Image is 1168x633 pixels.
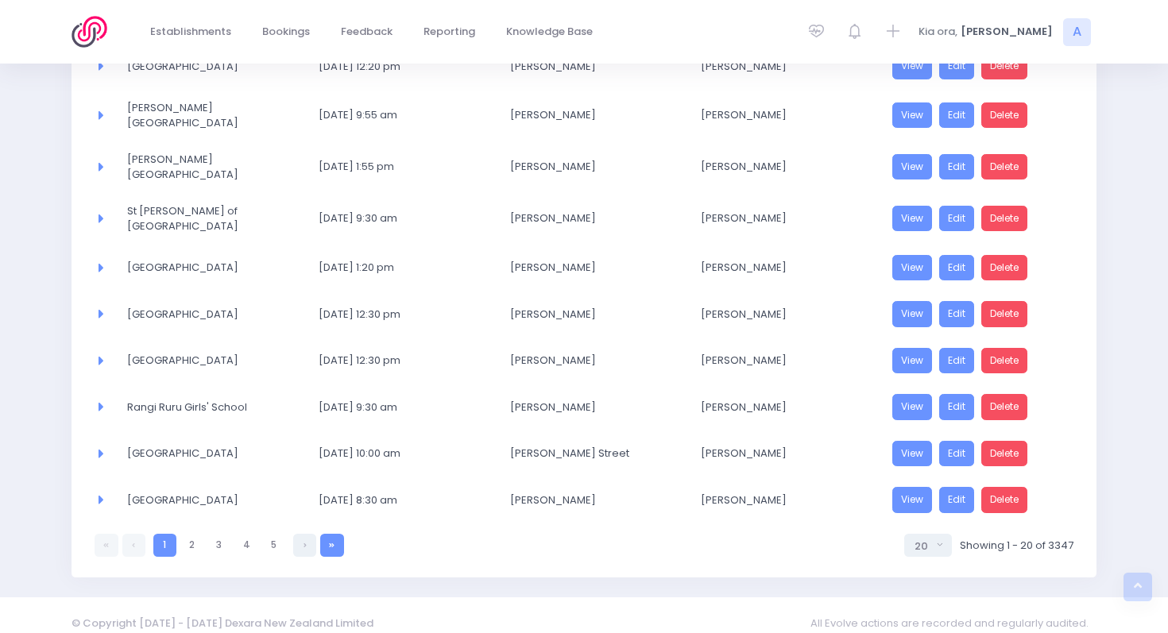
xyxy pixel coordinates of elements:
span: [DATE] 9:55 am [319,107,467,123]
span: [PERSON_NAME] [701,307,849,322]
td: <a href="https://3sfl.stjis.org.nz/booking/12628395-b4ce-4cc9-ae58-1271afcb1727" class="btn btn-p... [882,430,1073,477]
a: Delete [981,102,1027,129]
td: Rebecca Brook [690,477,882,523]
a: Edit [939,301,974,327]
td: 19 September 2019 9:30 am [308,384,500,430]
a: Delete [981,255,1027,281]
td: Rebecca Brook [690,43,882,90]
a: Delete [981,206,1027,232]
span: [PERSON_NAME] [510,353,659,369]
td: <a href="https://3sfl.stjis.org.nz/booking/1b6ec19c-42d1-4367-9f15-675c3dbbd58d" class="btn btn-p... [882,245,1073,291]
a: Edit [939,102,974,129]
a: 5 [262,534,285,557]
td: Rebecca Brook [690,193,882,245]
td: 27 August 2019 1:20 pm [308,245,500,291]
td: 24 July 2019 1:55 pm [308,141,500,193]
span: [PERSON_NAME] [510,492,659,508]
td: 30 August 2019 12:30 pm [308,291,500,338]
td: Amy Christie [500,90,691,141]
a: View [892,255,932,281]
a: View [892,394,932,420]
td: <a href="https://3sfl.stjis.org.nz/booking/adec782f-cbc7-442e-ac1a-ecf681ed5441" class="btn btn-p... [882,90,1073,141]
span: [DATE] 12:30 pm [319,307,467,322]
span: A [1063,18,1091,46]
td: <a href="https://3sfl.stjis.org.nz/booking/7ac137b8-7ad7-4b74-86d2-a7f9282a1be6" class="btn btn-p... [882,477,1073,523]
span: [PERSON_NAME] Street [510,446,659,461]
span: [PERSON_NAME] [510,307,659,322]
td: Lesley Joyce [500,384,691,430]
span: © Copyright [DATE] - [DATE] Dexara New Zealand Limited [72,616,373,631]
a: Delete [981,348,1027,374]
td: Marian College [117,141,308,193]
span: [PERSON_NAME] [701,260,849,276]
span: [GEOGRAPHIC_DATA] [127,446,276,461]
td: 22 August 2019 9:30 am [308,193,500,245]
a: Edit [939,487,974,513]
a: View [892,301,932,327]
a: Bookings [249,17,323,48]
span: [PERSON_NAME] [701,59,849,75]
span: [PERSON_NAME][GEOGRAPHIC_DATA] [127,100,276,131]
td: Mairehau High School [117,245,308,291]
a: View [892,102,932,129]
td: 26 September 2019 10:00 am [308,430,500,477]
span: [GEOGRAPHIC_DATA] [127,59,276,75]
a: Edit [939,206,974,232]
td: Shayne Cockburn [690,338,882,384]
td: Andrew Auimatagi [500,193,691,245]
span: [PERSON_NAME] [701,399,849,415]
a: Previous [122,534,145,557]
a: 3 [207,534,230,557]
span: [PERSON_NAME] [701,446,849,461]
span: [PERSON_NAME] [510,159,659,175]
td: Rangi Ruru Girls' School [117,384,308,430]
td: Hagley Community College [117,477,308,523]
span: [GEOGRAPHIC_DATA] [127,353,276,369]
td: Rebecca Brook [690,141,882,193]
td: 20 June 2019 9:55 am [308,90,500,141]
button: Select page size [904,534,952,557]
a: Edit [939,255,974,281]
a: 4 [235,534,258,557]
span: Showing 1 - 20 of 3347 [960,538,1073,554]
a: Delete [981,487,1027,513]
span: [PERSON_NAME] [701,107,849,123]
a: Delete [981,301,1027,327]
td: <a href="https://3sfl.stjis.org.nz/booking/ffd9393f-a6be-4192-94f2-8b24f01c9ee1" class="btn btn-p... [882,43,1073,90]
a: View [892,154,932,180]
a: 2 [180,534,203,557]
td: Tania Swann [500,245,691,291]
a: Reporting [410,17,488,48]
td: <a href="https://3sfl.stjis.org.nz/booking/5b836cc2-628d-4517-9d1a-f52301e283a2" class="btn btn-p... [882,384,1073,430]
span: Rangi Ruru Girls' School [127,399,276,415]
span: [DATE] 9:30 am [319,210,467,226]
a: Edit [939,394,974,420]
img: Logo [72,16,117,48]
span: [PERSON_NAME] [701,353,849,369]
span: St [PERSON_NAME] of [GEOGRAPHIC_DATA] [127,203,276,234]
a: Delete [981,53,1027,79]
span: [PERSON_NAME] [510,210,659,226]
td: Gore High School [117,90,308,141]
span: Reporting [423,24,475,40]
td: Rebecca Brook [690,291,882,338]
span: [DATE] 8:30 am [319,492,467,508]
td: Felicia McCrone [690,90,882,141]
td: Joanne Wakelin [500,338,691,384]
td: <a href="https://3sfl.stjis.org.nz/booking/a9d72ed0-217d-4e0e-849a-151539a75902" class="btn btn-p... [882,338,1073,384]
a: Delete [981,394,1027,420]
a: Feedback [327,17,405,48]
a: View [892,441,932,467]
span: [PERSON_NAME] [510,59,659,75]
a: View [892,206,932,232]
span: [DATE] 12:30 pm [319,353,467,369]
a: Delete [981,441,1027,467]
a: View [892,348,932,374]
a: Edit [939,154,974,180]
td: 21 October 2019 8:30 am [308,477,500,523]
a: Next [293,534,316,557]
td: Bridget Bruorton [500,291,691,338]
span: [PERSON_NAME] [701,210,849,226]
td: 27 May 2019 12:20 pm [308,43,500,90]
a: Establishments [137,17,244,48]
